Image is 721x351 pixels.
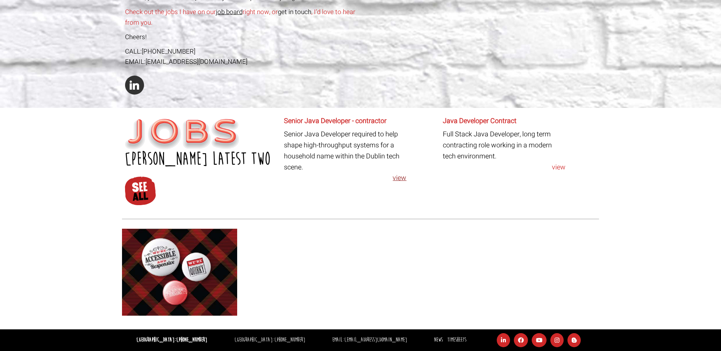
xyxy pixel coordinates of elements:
article: Senior Java Developer required to help shape high-throughput systems for a household name within ... [284,117,407,184]
div: CALL: [125,46,358,57]
h6: Java Developer Contract [443,117,566,125]
strong: [GEOGRAPHIC_DATA]: [136,336,207,343]
div: EMAIL: [125,57,358,67]
a: News [434,336,443,343]
p: Cheers! [125,32,358,42]
a: job board [216,7,242,17]
img: See All Jobs [124,175,156,206]
a: [PHONE_NUMBER] [176,336,207,343]
a: [PHONE_NUMBER] [274,336,305,343]
article: Full Stack Java Developer, long term contracting role working in a modern tech environment. [443,117,566,173]
h6: Senior Java Developer - contractor [284,117,407,125]
a: [PHONE_NUMBER] [142,47,195,56]
a: [EMAIL_ADDRESS][DOMAIN_NAME] [146,57,247,66]
a: view [443,162,566,173]
a: [EMAIL_ADDRESS][DOMAIN_NAME] [344,336,407,343]
a: view [284,173,407,184]
a: Timesheets [447,336,466,343]
h2: [PERSON_NAME] latest two [125,149,278,169]
a: get in touch [278,7,311,17]
img: Jobs [125,119,239,149]
p: Check out the jobs I have on our right now, or , I’d love to hear from you. [125,7,358,27]
li: Email: [330,335,409,346]
li: [GEOGRAPHIC_DATA]: [233,335,307,346]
